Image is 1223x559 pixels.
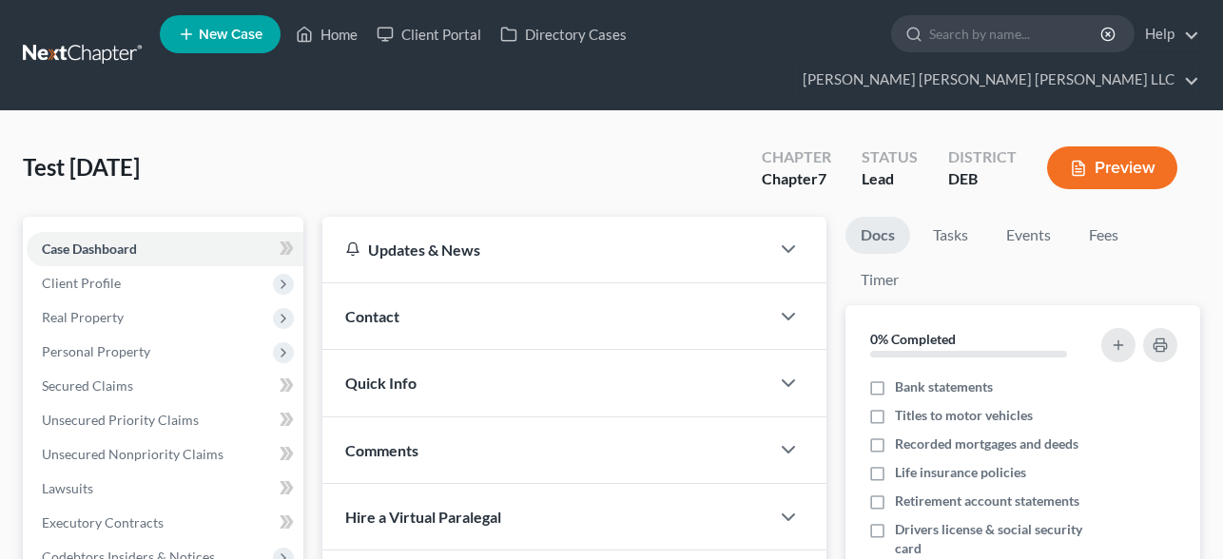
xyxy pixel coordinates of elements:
a: Unsecured Priority Claims [27,403,303,437]
span: Recorded mortgages and deeds [895,434,1078,453]
a: Lawsuits [27,472,303,506]
a: Secured Claims [27,369,303,403]
span: Client Profile [42,275,121,291]
span: Case Dashboard [42,241,137,257]
a: Directory Cases [491,17,636,51]
span: Quick Info [345,374,417,392]
span: Real Property [42,309,124,325]
span: Unsecured Priority Claims [42,412,199,428]
div: Chapter [762,168,831,190]
span: Retirement account statements [895,492,1079,511]
span: Lawsuits [42,480,93,496]
a: Events [991,217,1066,254]
input: Search by name... [929,16,1103,51]
div: Lead [862,168,918,190]
a: Client Portal [367,17,491,51]
div: Updates & News [345,240,747,260]
a: Unsecured Nonpriority Claims [27,437,303,472]
span: New Case [199,28,262,42]
span: Test [DATE] [23,153,140,181]
span: Titles to motor vehicles [895,406,1033,425]
span: Hire a Virtual Paralegal [345,508,501,526]
span: Bank statements [895,377,993,396]
div: DEB [948,168,1017,190]
span: Contact [345,307,399,325]
a: Docs [845,217,910,254]
span: Unsecured Nonpriority Claims [42,446,223,462]
strong: 0% Completed [870,331,956,347]
a: Case Dashboard [27,232,303,266]
span: Executory Contracts [42,514,164,530]
a: Executory Contracts [27,506,303,540]
span: 7 [818,169,826,187]
div: Status [862,146,918,168]
a: Help [1136,17,1199,51]
div: Chapter [762,146,831,168]
a: Timer [845,261,914,299]
div: District [948,146,1017,168]
span: Drivers license & social security card [895,520,1096,558]
span: Life insurance policies [895,463,1026,482]
span: Secured Claims [42,377,133,394]
span: Personal Property [42,343,150,359]
a: [PERSON_NAME] [PERSON_NAME] [PERSON_NAME] LLC [793,63,1199,97]
a: Tasks [918,217,983,254]
a: Fees [1074,217,1135,254]
span: Comments [345,441,418,459]
button: Preview [1047,146,1177,189]
a: Home [286,17,367,51]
